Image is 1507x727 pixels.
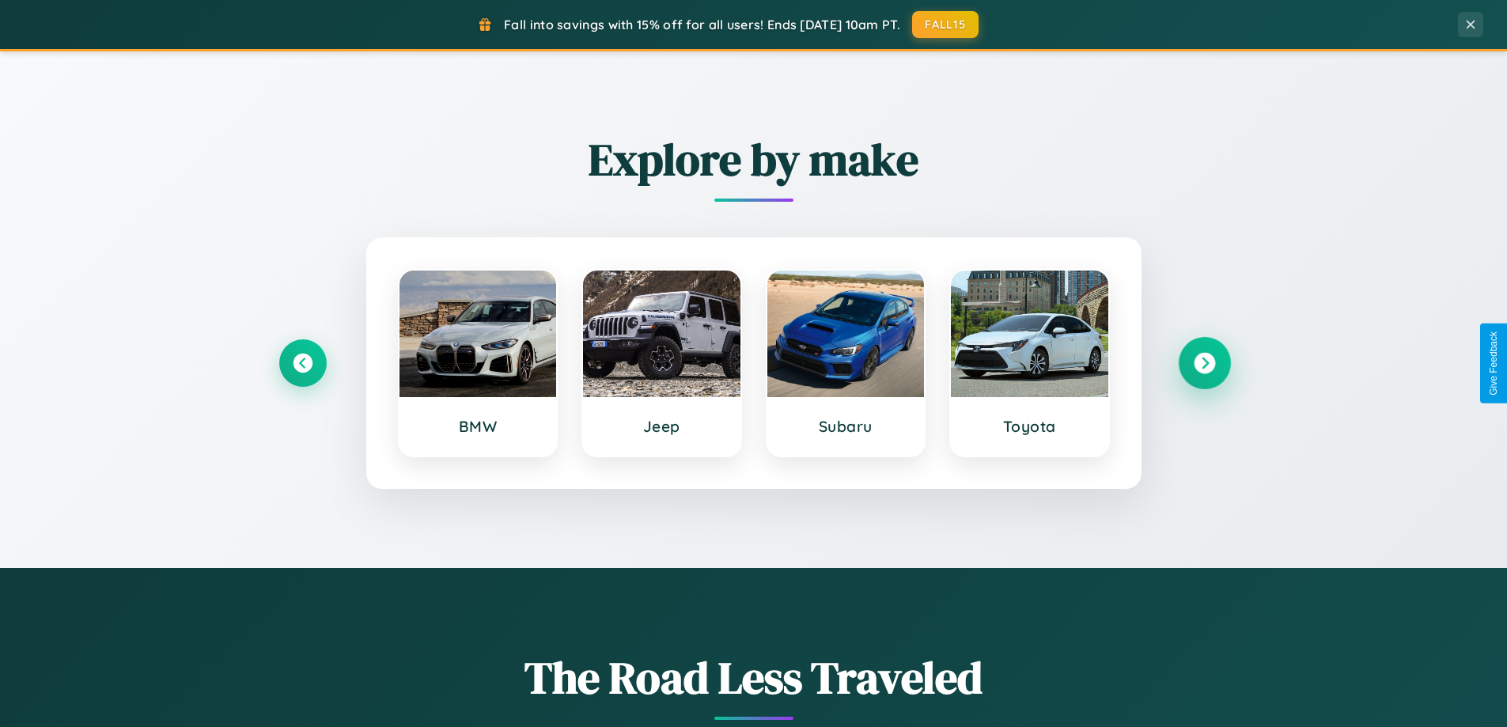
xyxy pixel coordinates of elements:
[279,129,1229,190] h2: Explore by make
[783,417,909,436] h3: Subaru
[967,417,1092,436] h3: Toyota
[1488,331,1499,396] div: Give Feedback
[279,647,1229,708] h1: The Road Less Traveled
[415,417,541,436] h3: BMW
[599,417,725,436] h3: Jeep
[504,17,900,32] span: Fall into savings with 15% off for all users! Ends [DATE] 10am PT.
[912,11,979,38] button: FALL15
